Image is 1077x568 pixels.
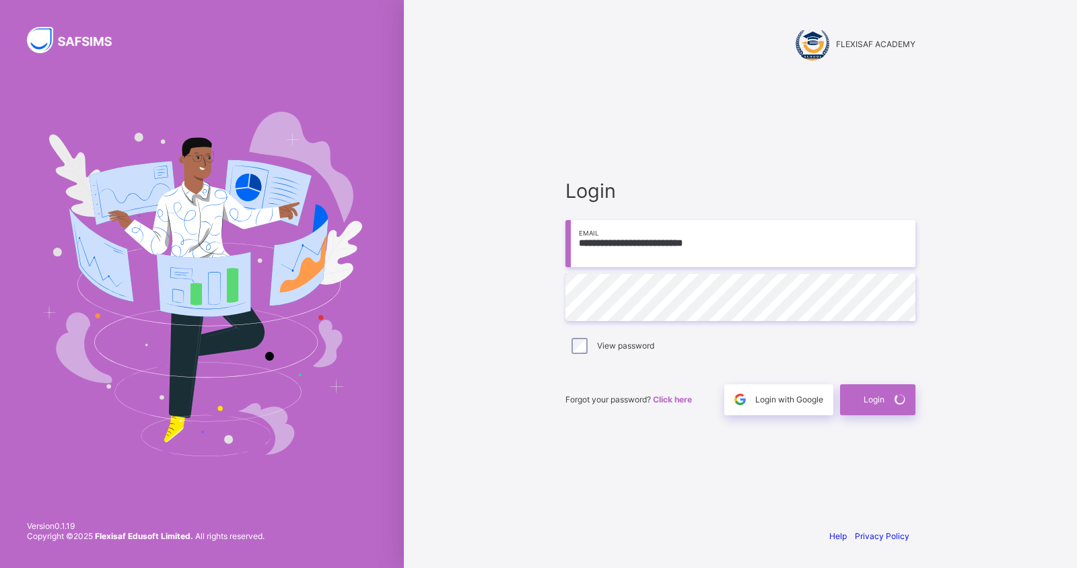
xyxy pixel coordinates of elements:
[27,531,265,541] span: Copyright © 2025 All rights reserved.
[836,39,915,49] span: FLEXISAF ACADEMY
[653,394,692,404] a: Click here
[864,394,884,404] span: Login
[855,531,909,541] a: Privacy Policy
[597,341,654,351] label: View password
[755,394,823,404] span: Login with Google
[732,392,748,407] img: google.396cfc9801f0270233282035f929180a.svg
[27,27,128,53] img: SAFSIMS Logo
[95,531,193,541] strong: Flexisaf Edusoft Limited.
[27,521,265,531] span: Version 0.1.19
[565,179,915,203] span: Login
[565,394,692,404] span: Forgot your password?
[42,112,362,456] img: Hero Image
[829,531,847,541] a: Help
